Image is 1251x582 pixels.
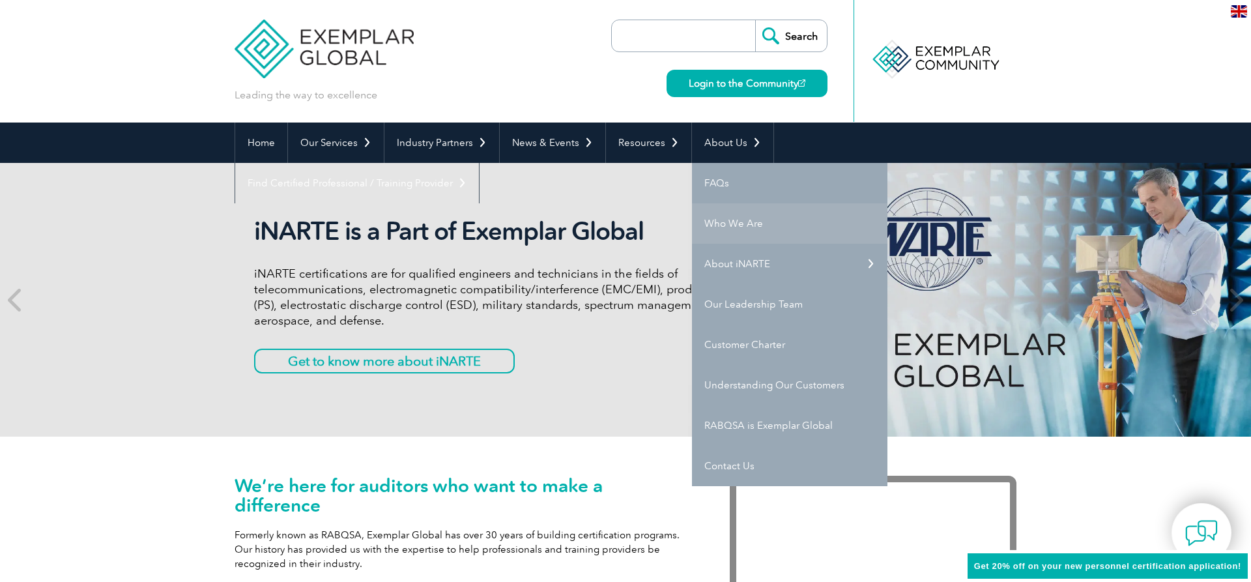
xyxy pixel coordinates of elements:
a: Resources [606,123,691,163]
img: en [1231,5,1247,18]
a: Home [235,123,287,163]
a: Our Leadership Team [692,284,887,325]
a: Industry Partners [384,123,499,163]
a: Customer Charter [692,325,887,365]
a: Our Services [288,123,384,163]
img: open_square.png [798,80,805,87]
h2: iNARTE is a Part of Exemplar Global [254,216,743,246]
p: Leading the way to excellence [235,88,377,102]
a: Get to know more about iNARTE [254,349,515,373]
a: About iNARTE [692,244,887,284]
a: News & Events [500,123,605,163]
a: About Us [692,123,773,163]
a: Who We Are [692,203,887,244]
a: Find Certified Professional / Training Provider [235,163,479,203]
a: Understanding Our Customers [692,365,887,405]
a: Login to the Community [667,70,827,97]
img: contact-chat.png [1185,517,1218,549]
a: RABQSA is Exemplar Global [692,405,887,446]
span: Get 20% off on your new personnel certification application! [974,561,1241,571]
p: iNARTE certifications are for qualified engineers and technicians in the fields of telecommunicat... [254,266,743,328]
a: FAQs [692,163,887,203]
h1: We’re here for auditors who want to make a difference [235,476,691,515]
input: Search [755,20,827,51]
a: Contact Us [692,446,887,486]
p: Formerly known as RABQSA, Exemplar Global has over 30 years of building certification programs. O... [235,528,691,571]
